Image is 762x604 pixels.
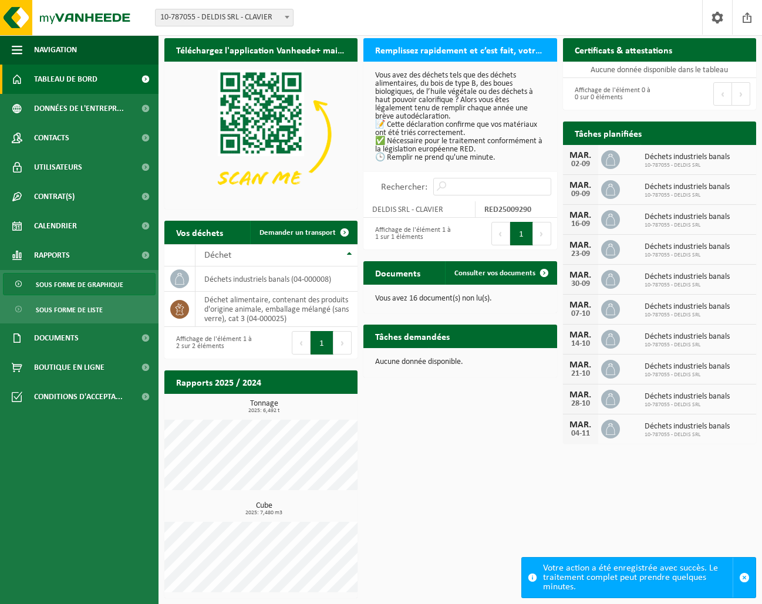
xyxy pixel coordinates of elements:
span: Navigation [34,35,77,65]
p: Vous avez 16 document(s) non lu(s). [375,295,545,303]
span: Utilisateurs [34,153,82,182]
div: MAR. [569,301,592,310]
span: Documents [34,323,79,353]
label: Rechercher: [381,183,427,192]
div: Affichage de l'élément 1 à 2 sur 2 éléments [170,330,255,356]
h2: Téléchargez l'application Vanheede+ maintenant! [164,38,358,61]
td: Aucune donnée disponible dans le tableau [563,62,756,78]
span: Contrat(s) [34,182,75,211]
button: Next [732,82,750,106]
h2: Tâches planifiées [563,122,653,144]
div: 07-10 [569,310,592,318]
div: 16-09 [569,220,592,228]
span: Rapports [34,241,70,270]
span: Calendrier [34,211,77,241]
span: Déchets industriels banals [645,332,730,342]
span: Déchets industriels banals [645,272,730,282]
a: Demander un transport [250,221,356,244]
td: DELDIS SRL - CLAVIER [363,201,476,218]
div: Affichage de l'élément 0 à 0 sur 0 éléments [569,81,654,107]
img: Download de VHEPlus App [164,62,358,207]
td: déchets industriels banals (04-000008) [195,266,358,292]
span: Déchets industriels banals [645,362,730,372]
div: MAR. [569,420,592,430]
div: Affichage de l'élément 1 à 1 sur 1 éléments [369,221,454,247]
span: Contacts [34,123,69,153]
h2: Remplissez rapidement et c’est fait, votre déclaration RED pour 2025 [363,38,557,61]
span: 10-787055 - DELDIS SRL - CLAVIER [156,9,293,26]
div: 21-10 [569,370,592,378]
span: 10-787055 - DELDIS SRL [645,372,730,379]
h3: Tonnage [170,400,358,414]
div: 02-09 [569,160,592,168]
div: 23-09 [569,250,592,258]
span: 10-787055 - DELDIS SRL - CLAVIER [155,9,294,26]
button: Previous [491,222,510,245]
p: Aucune donnée disponible. [375,358,545,366]
span: Déchets industriels banals [645,392,730,401]
button: Next [533,222,551,245]
span: Déchets industriels banals [645,212,730,222]
span: 10-787055 - DELDIS SRL [645,342,730,349]
span: Tableau de bord [34,65,97,94]
div: MAR. [569,181,592,190]
div: MAR. [569,271,592,280]
a: Sous forme de liste [3,298,156,320]
span: Déchets industriels banals [645,183,730,192]
span: 10-787055 - DELDIS SRL [645,162,730,169]
div: MAR. [569,211,592,220]
div: MAR. [569,330,592,340]
span: 10-787055 - DELDIS SRL [645,192,730,199]
h2: Tâches demandées [363,325,461,347]
h2: Rapports 2025 / 2024 [164,370,273,393]
span: Sous forme de liste [36,299,103,321]
span: Déchets industriels banals [645,242,730,252]
span: Conditions d'accepta... [34,382,123,411]
span: Déchets industriels banals [645,422,730,431]
td: déchet alimentaire, contenant des produits d'origine animale, emballage mélangé (sans verre), cat... [195,292,358,327]
button: 1 [510,222,533,245]
button: Next [333,331,352,355]
h2: Documents [363,261,432,284]
span: Déchets industriels banals [645,153,730,162]
span: Données de l'entrepr... [34,94,124,123]
span: Demander un transport [259,229,336,237]
span: Sous forme de graphique [36,274,123,296]
strong: RED25009290 [484,205,531,214]
span: 10-787055 - DELDIS SRL [645,222,730,229]
div: 09-09 [569,190,592,198]
div: 14-10 [569,340,592,348]
span: 10-787055 - DELDIS SRL [645,401,730,409]
div: MAR. [569,151,592,160]
span: Consulter vos documents [454,269,535,277]
span: 10-787055 - DELDIS SRL [645,431,730,438]
span: 2025: 7,480 m3 [170,510,358,516]
button: Previous [713,82,732,106]
div: MAR. [569,390,592,400]
div: 04-11 [569,430,592,438]
span: 10-787055 - DELDIS SRL [645,312,730,319]
p: Vous avez des déchets tels que des déchets alimentaires, du bois de type B, des boues biologiques... [375,72,545,162]
span: 10-787055 - DELDIS SRL [645,252,730,259]
h3: Cube [170,502,358,516]
a: Consulter vos documents [445,261,556,285]
span: 2025: 6,492 t [170,408,358,414]
button: 1 [311,331,333,355]
span: 10-787055 - DELDIS SRL [645,282,730,289]
div: MAR. [569,241,592,250]
div: Votre action a été enregistrée avec succès. Le traitement complet peut prendre quelques minutes. [543,558,733,598]
button: Previous [292,331,311,355]
h2: Vos déchets [164,221,235,244]
span: Déchet [204,251,231,260]
div: 30-09 [569,280,592,288]
h2: Certificats & attestations [563,38,684,61]
div: 28-10 [569,400,592,408]
a: Sous forme de graphique [3,273,156,295]
span: Déchets industriels banals [645,302,730,312]
div: MAR. [569,360,592,370]
a: Consulter les rapports [255,393,356,417]
span: Boutique en ligne [34,353,104,382]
